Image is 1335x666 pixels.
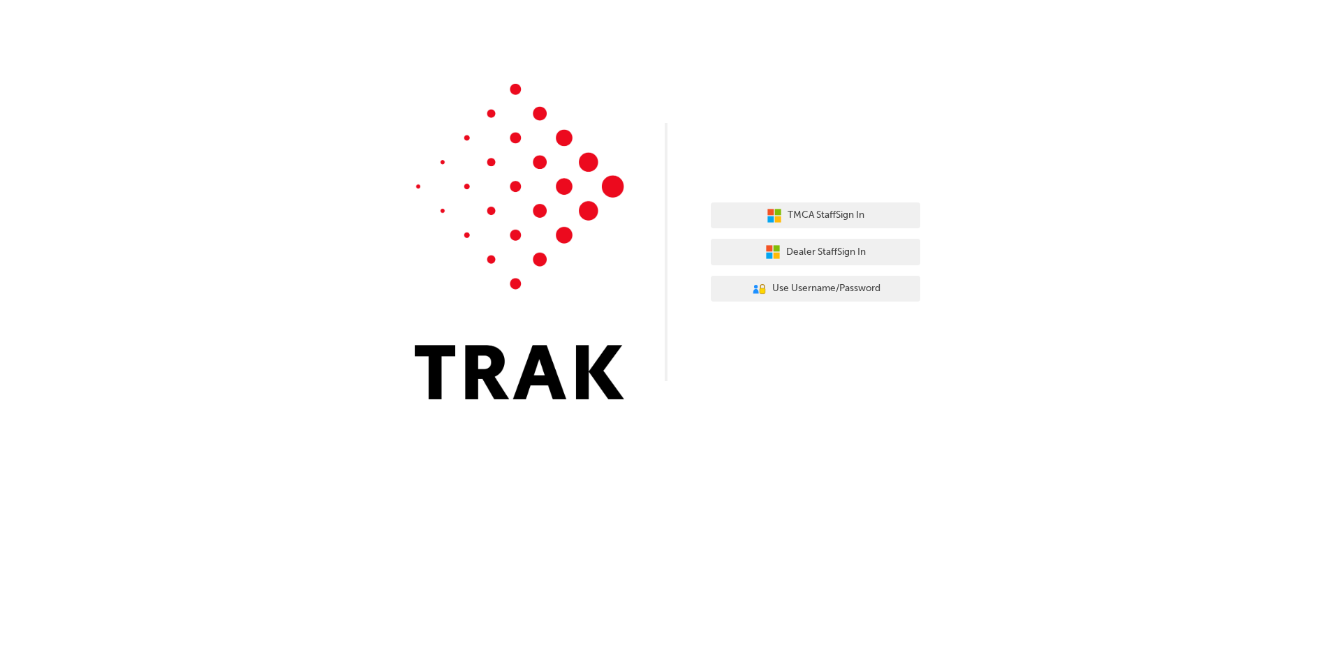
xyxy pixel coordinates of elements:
span: Dealer Staff Sign In [786,244,866,260]
button: Dealer StaffSign In [711,239,920,265]
span: TMCA Staff Sign In [788,207,864,223]
img: Trak [415,84,624,399]
button: Use Username/Password [711,276,920,302]
span: Use Username/Password [772,281,880,297]
button: TMCA StaffSign In [711,202,920,229]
